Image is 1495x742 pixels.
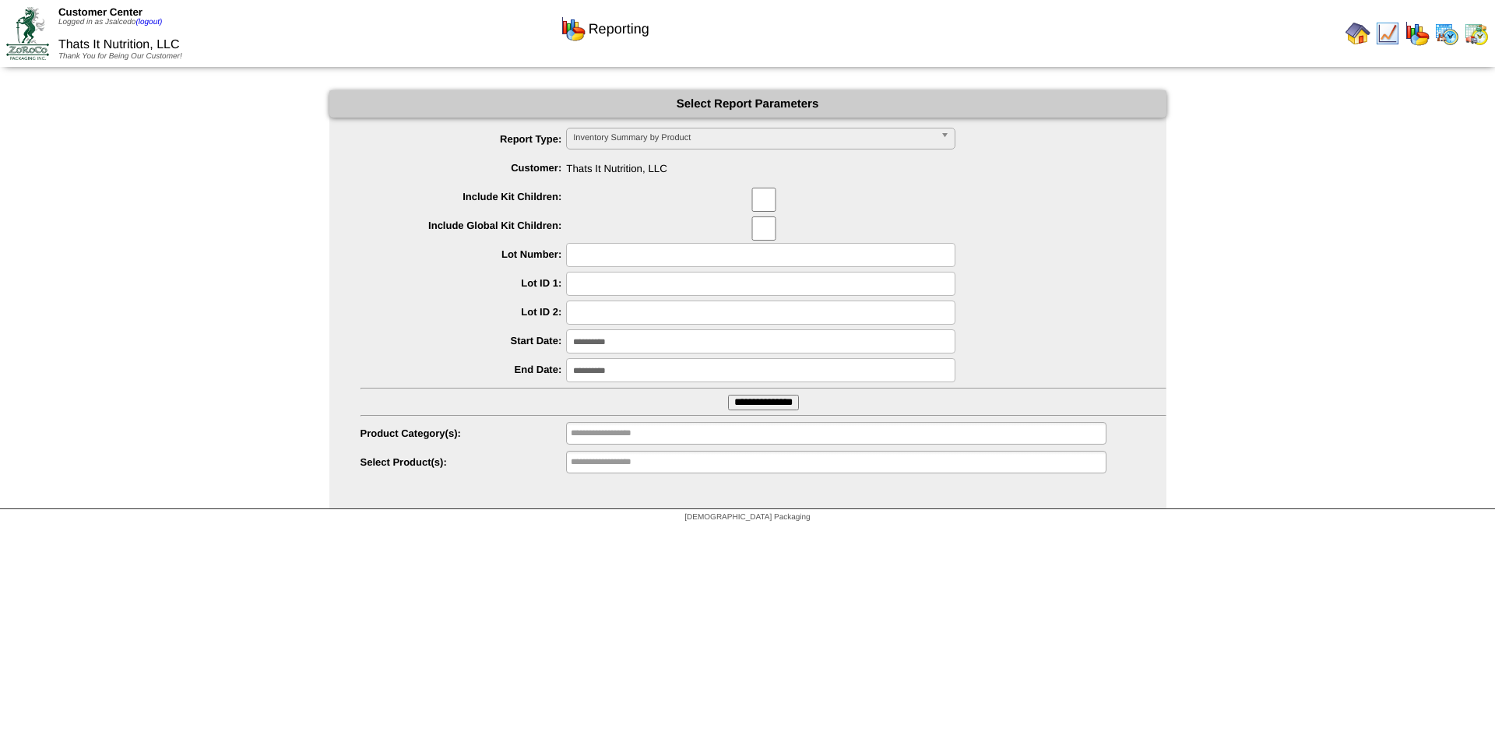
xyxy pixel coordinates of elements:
div: Select Report Parameters [329,90,1166,118]
img: line_graph.gif [1375,21,1400,46]
span: Reporting [589,21,649,37]
span: Customer Center [58,6,142,18]
img: graph.gif [1405,21,1430,46]
span: Logged in as Jsalcedo [58,18,162,26]
label: Include Global Kit Children: [361,220,567,231]
label: Start Date: [361,335,567,346]
label: Include Kit Children: [361,191,567,202]
span: Thats It Nutrition, LLC [58,38,180,51]
img: graph.gif [561,16,586,41]
label: End Date: [361,364,567,375]
label: Customer: [361,162,567,174]
a: (logout) [135,18,162,26]
span: Inventory Summary by Product [573,128,934,147]
img: calendarprod.gif [1434,21,1459,46]
label: Product Category(s): [361,427,567,439]
label: Report Type: [361,133,567,145]
img: home.gif [1345,21,1370,46]
label: Lot ID 1: [361,277,567,289]
img: ZoRoCo_Logo(Green%26Foil)%20jpg.webp [6,7,49,59]
label: Lot ID 2: [361,306,567,318]
label: Select Product(s): [361,456,567,468]
span: Thats It Nutrition, LLC [361,156,1166,174]
label: Lot Number: [361,248,567,260]
img: calendarinout.gif [1464,21,1489,46]
span: [DEMOGRAPHIC_DATA] Packaging [684,513,810,522]
span: Thank You for Being Our Customer! [58,52,182,61]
